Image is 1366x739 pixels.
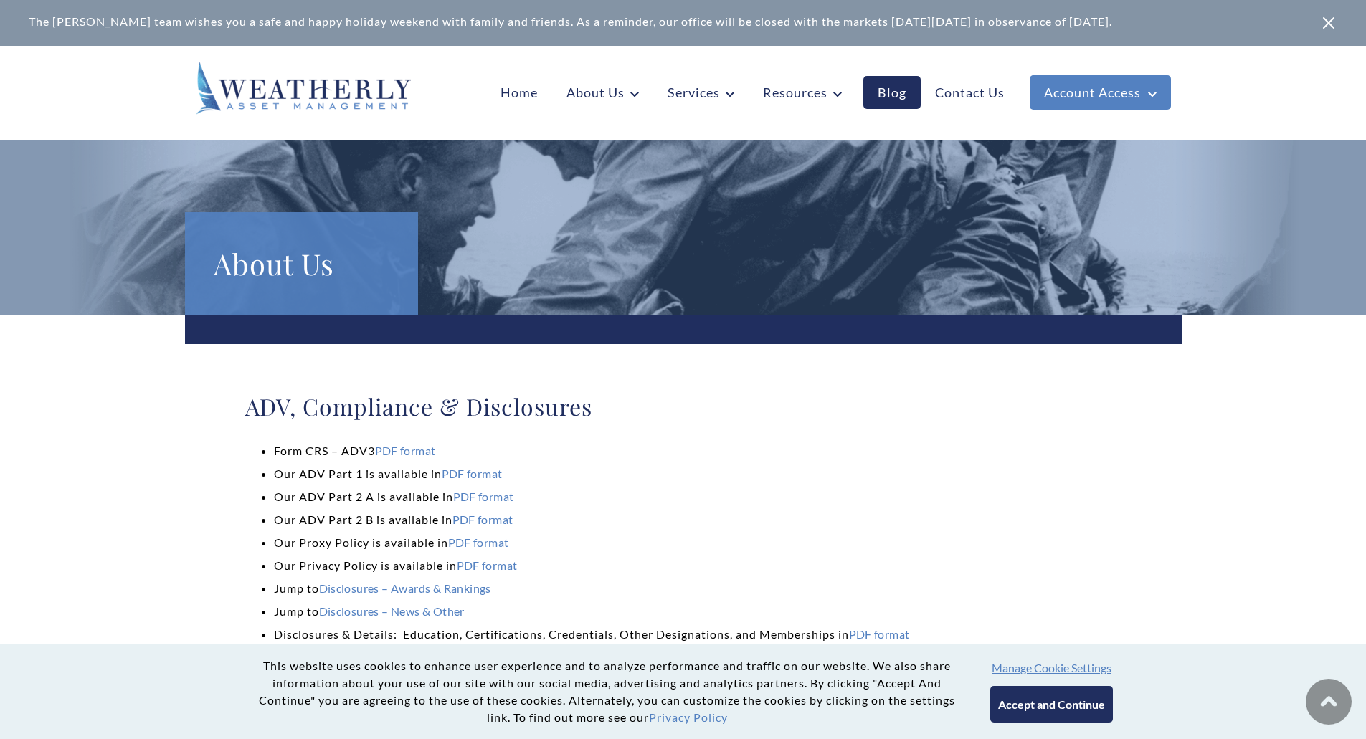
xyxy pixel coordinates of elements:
[214,241,389,287] h1: About Us
[453,490,514,503] a: PDF format
[749,76,856,109] a: Resources
[448,535,509,549] a: PDF format
[274,554,1121,577] li: Our Privacy Policy is available in
[319,604,465,618] a: Disclosures – News & Other
[196,62,411,115] img: Weatherly
[253,657,962,726] p: This website uses cookies to enhance user experience and to analyze performance and traffic on ou...
[486,76,552,109] a: Home
[274,462,1121,485] li: Our ADV Part 1 is available in
[452,512,513,526] a: PDF format
[442,467,503,480] a: PDF format
[863,76,921,109] a: Blog
[274,508,1121,531] li: Our ADV Part 2 B is available in
[274,485,1121,508] li: ​Our ADV Part 2 A is available in
[319,581,491,595] a: Disclosures – Awards & Rankings
[653,76,749,109] a: Services
[921,76,1019,109] a: Contact Us
[274,439,1121,462] li: Form CRS – ADV3
[849,627,910,641] a: PDF format
[457,558,518,572] a: PDF format
[245,392,1121,421] h2: ADV, Compliance & Disclosures
[29,14,1320,32] div: The [PERSON_NAME] team wishes you a safe and happy holiday weekend with family and friends. As a ...
[1030,75,1171,110] a: Account Access
[274,531,1121,554] li: Our Proxy Policy is available in
[274,623,1121,646] li: Disclosures & Details: Education, Certifications, Credentials, Other Designations, and Membership...
[375,444,436,457] a: PDF format
[649,710,728,724] a: Privacy Policy
[990,686,1113,723] button: Accept and Continue
[992,661,1111,674] button: Manage Cookie Settings
[552,76,653,109] a: About Us
[274,577,1121,600] li: Jump to
[274,600,1121,623] li: Jump to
